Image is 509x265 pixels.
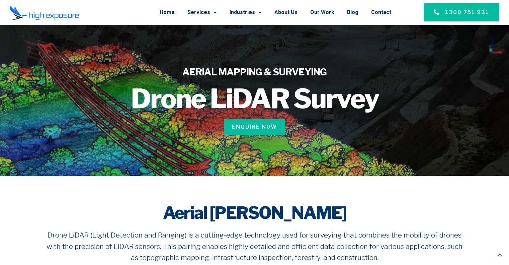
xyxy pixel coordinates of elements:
h1: Drone LiDAR Survey [55,85,455,112]
a: 1300 751 931 [424,3,499,21]
a: Contact [371,4,391,21]
a: Blog [347,4,358,21]
h4: AERIAL MAPPING & SURVEYING [55,66,455,79]
p: Drone LiDAR (Light Detection and Ranging) is a cutting-edge technology used for surveying that co... [44,229,465,263]
a: Our Work [310,4,334,21]
span: 1300 751 931 [445,8,489,16]
a: Industries [230,4,262,21]
nav: Menu [88,4,391,21]
span: Enquire Now [232,123,277,131]
a: About Us [274,4,298,21]
a: Services [187,4,217,21]
a: Enquire Now [224,119,285,135]
a: Home [160,4,175,21]
h2: Aerial [PERSON_NAME] [44,203,465,223]
img: Final-Logo copy [10,5,79,20]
